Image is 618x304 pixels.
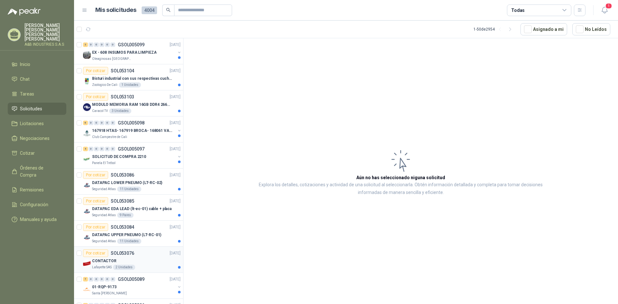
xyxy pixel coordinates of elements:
[92,258,117,264] p: CONTACTOR
[83,103,91,111] img: Company Logo
[111,69,134,73] p: SOL053104
[92,265,112,270] p: Lafayette SAS
[356,174,445,181] h3: Aún no has seleccionado niguna solicitud
[92,187,116,192] p: Seguridad Atlas
[170,172,181,178] p: [DATE]
[83,277,88,281] div: 7
[170,68,181,74] p: [DATE]
[83,42,88,47] div: 3
[74,90,183,116] a: Por cotizarSOL053103[DATE] Company LogoMODULO MEMORIA RAM 16GB DDR4 2666 MHZ - PORTATILCaracol TV...
[111,199,134,203] p: SOL053085
[170,198,181,204] p: [DATE]
[110,121,115,125] div: 0
[94,42,99,47] div: 0
[117,187,141,192] div: 11 Unidades
[118,147,145,151] p: GSOL005097
[605,3,612,9] span: 1
[94,147,99,151] div: 0
[572,23,610,35] button: No Leídos
[83,155,91,163] img: Company Logo
[8,8,41,15] img: Logo peakr
[117,213,134,218] div: 9 Pares
[83,207,91,215] img: Company Logo
[92,128,172,134] p: 167918 HTAS- 167919 BROCA- 168061 VALVULA
[83,147,88,151] div: 4
[92,82,117,88] p: Zoologico De Cali
[99,277,104,281] div: 0
[117,239,141,244] div: 11 Unidades
[109,108,131,114] div: 3 Unidades
[118,277,145,281] p: GSOL005089
[110,277,115,281] div: 0
[105,147,110,151] div: 0
[74,169,183,195] a: Por cotizarSOL053086[DATE] Company LogoDATAPAC LOWER PNEUMO (LT-RC-02)Seguridad Atlas11 Unidades
[94,277,99,281] div: 0
[83,129,91,137] img: Company Logo
[74,195,183,221] a: Por cotizarSOL053085[DATE] Company LogoDATAPAC EDA LEAD (lt-ec-01) cable + placaSeguridad Atlas9 ...
[92,56,133,61] p: Oleaginosas [GEOGRAPHIC_DATA][PERSON_NAME]
[89,277,93,281] div: 0
[8,73,66,85] a: Chat
[92,50,156,56] p: EX - 608 INSUMOS PARA LIMPIEZA
[99,121,104,125] div: 0
[248,181,554,197] p: Explora los detalles, cotizaciones y actividad de una solicitud al seleccionarla. Obtén informaci...
[105,277,110,281] div: 0
[20,135,50,142] span: Negociaciones
[83,41,182,61] a: 3 0 0 0 0 0 GSOL005099[DATE] Company LogoEX - 608 INSUMOS PARA LIMPIEZAOleaginosas [GEOGRAPHIC_DA...
[83,249,108,257] div: Por cotizar
[92,161,116,166] p: Panela El Trébol
[20,164,60,179] span: Órdenes de Compra
[83,286,91,293] img: Company Logo
[92,154,146,160] p: SOLICITUD DE COMPRA 2210
[24,42,66,46] p: A&B INDUSTRIES S.A.S
[92,180,162,186] p: DATAPAC LOWER PNEUMO (LT-RC-02)
[170,120,181,126] p: [DATE]
[170,42,181,48] p: [DATE]
[83,171,108,179] div: Por cotizar
[111,173,134,177] p: SOL053086
[89,147,93,151] div: 0
[83,119,182,140] a: 6 0 0 0 0 0 GSOL005098[DATE] Company Logo167918 HTAS- 167919 BROCA- 168061 VALVULAClub Campestre ...
[20,61,30,68] span: Inicio
[83,197,108,205] div: Por cotizar
[520,23,567,35] button: Asignado a mi
[20,216,57,223] span: Manuales y ayuda
[89,121,93,125] div: 0
[20,76,30,83] span: Chat
[83,181,91,189] img: Company Logo
[83,223,108,231] div: Por cotizar
[170,224,181,230] p: [DATE]
[8,184,66,196] a: Remisiones
[83,51,91,59] img: Company Logo
[92,134,127,140] p: Club Campestre de Cali
[110,147,115,151] div: 0
[83,67,108,75] div: Por cotizar
[92,239,116,244] p: Seguridad Atlas
[170,276,181,282] p: [DATE]
[92,291,127,296] p: Santa [PERSON_NAME]
[95,5,136,15] h1: Mis solicitudes
[8,103,66,115] a: Solicitudes
[20,105,42,112] span: Solicitudes
[8,88,66,100] a: Tareas
[92,213,116,218] p: Seguridad Atlas
[8,147,66,159] a: Cotizar
[94,121,99,125] div: 0
[8,58,66,70] a: Inicio
[99,147,104,151] div: 0
[8,198,66,211] a: Configuración
[8,162,66,181] a: Órdenes de Compra
[8,117,66,130] a: Licitaciones
[118,42,145,47] p: GSOL005099
[170,146,181,152] p: [DATE]
[473,24,515,34] div: 1 - 50 de 2954
[83,234,91,241] img: Company Logo
[74,221,183,247] a: Por cotizarSOL053084[DATE] Company LogoDATAPAC UPPER PNEUMO (LT-RC-01)Seguridad Atlas11 Unidades
[74,64,183,90] a: Por cotizarSOL053104[DATE] Company LogoBisturi industrial con sus respectivas cuchillas segun mue...
[511,7,525,14] div: Todas
[20,186,44,193] span: Remisiones
[83,121,88,125] div: 6
[83,275,182,296] a: 7 0 0 0 0 0 GSOL005089[DATE] Company Logo01-RQP-9173Santa [PERSON_NAME]
[89,42,93,47] div: 0
[170,94,181,100] p: [DATE]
